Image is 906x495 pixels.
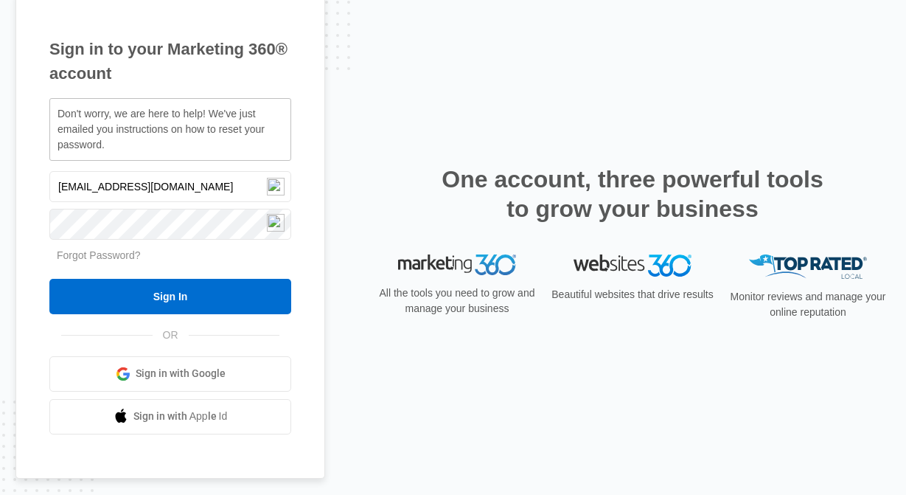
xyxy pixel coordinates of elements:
h1: Sign in to your Marketing 360® account [49,37,291,86]
img: npw-badge-icon-locked.svg [267,178,285,195]
input: Sign In [49,279,291,314]
a: Sign in with Google [49,356,291,392]
img: Websites 360 [574,255,691,276]
p: All the tools you need to grow and manage your business [374,285,540,316]
a: Sign in with Apple Id [49,399,291,435]
img: Top Rated Local [749,255,867,279]
p: Monitor reviews and manage your online reputation [725,289,891,320]
img: npw-badge-icon-locked.svg [267,214,285,232]
h2: One account, three powerful tools to grow your business [437,165,828,224]
img: Marketing 360 [398,255,516,275]
input: Email [49,171,291,202]
span: Sign in with Google [136,366,226,381]
a: Forgot Password? [57,249,141,261]
span: OR [153,328,189,343]
span: Sign in with Apple Id [133,409,228,424]
p: Beautiful websites that drive results [550,287,715,302]
span: Don't worry, we are here to help! We've just emailed you instructions on how to reset your password. [58,108,265,150]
